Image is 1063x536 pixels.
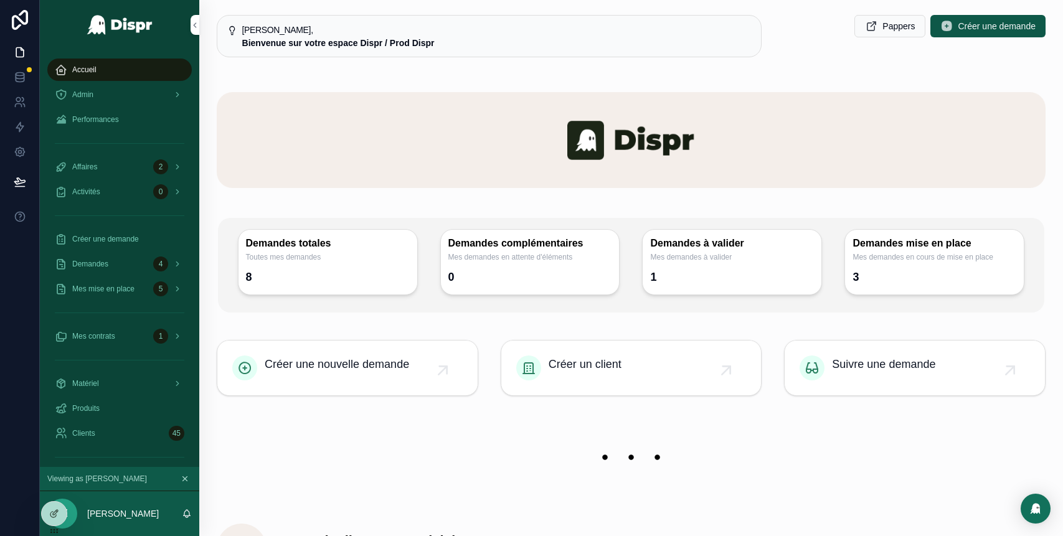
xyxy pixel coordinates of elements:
span: Toutes mes demandes [246,252,410,262]
img: App logo [87,15,153,35]
span: Mes demandes à valider [650,252,814,262]
span: Demandes [72,259,108,269]
span: Clients [72,428,95,438]
span: Admin [72,90,93,100]
a: Activités0 [47,181,192,203]
h3: Demandes totales [246,237,410,250]
span: Créer une demande [72,234,139,244]
p: [PERSON_NAME] [87,507,159,520]
a: Demandes4 [47,253,192,275]
span: Mes mise en place [72,284,135,294]
div: scrollable content [40,50,199,467]
span: Activités [72,187,100,197]
span: Matériel [72,378,99,388]
div: 4 [153,256,168,271]
span: Pappers [882,20,915,32]
span: Produits [72,403,100,413]
span: Affaires [72,162,97,172]
span: Accueil [72,65,97,75]
a: Clients45 [47,422,192,444]
a: Mes mise en place5 [47,278,192,300]
h5: Bonjour Jeremy, [242,26,752,34]
div: 45 [169,426,184,441]
a: Créer une nouvelle demande [217,341,478,395]
img: banner-dispr.png [217,92,1046,188]
div: Open Intercom Messenger [1021,494,1051,524]
a: Créer un client [501,341,762,395]
a: Produits [47,397,192,420]
div: 2 [153,159,168,174]
span: Créer une demande [958,20,1036,32]
span: Mes demandes en cours de mise en place [853,252,1016,262]
div: **Bienvenue sur votre espace Dispr / Prod Dispr** [242,37,752,49]
span: Créer un client [549,355,621,373]
div: 1 [650,267,656,287]
span: Créer une nouvelle demande [265,355,409,373]
div: 8 [246,267,252,287]
button: Pappers [854,15,925,37]
button: Créer une demande [930,15,1046,37]
div: 0 [153,184,168,199]
a: Affaires2 [47,156,192,178]
span: Mes contrats [72,331,115,341]
a: Matériel [47,372,192,395]
a: Créer une demande [47,228,192,250]
span: Viewing as [PERSON_NAME] [47,474,147,484]
div: 5 [153,281,168,296]
a: Mes contrats1 [47,325,192,347]
a: Admin [47,83,192,106]
img: 22208-banner-empty.png [217,431,1046,484]
a: Suivre une demande [785,341,1045,395]
h3: Demandes à valider [650,237,814,250]
a: Performances [47,108,192,131]
span: Suivre une demande [832,355,935,373]
span: Performances [72,115,119,125]
strong: Bienvenue sur votre espace Dispr / Prod Dispr [242,38,435,48]
div: 3 [853,267,859,287]
span: JZ [57,506,68,521]
span: Mes demandes en attente d'éléments [448,252,612,262]
h3: Demandes complémentaires [448,237,612,250]
a: Accueil [47,59,192,81]
h3: Demandes mise en place [853,237,1016,250]
div: 0 [448,267,455,287]
div: 1 [153,329,168,344]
